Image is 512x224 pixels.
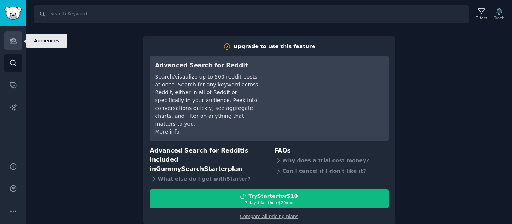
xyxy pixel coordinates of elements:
[150,189,389,208] button: TryStarterfor$107 daystrial, then $29/mo
[248,192,298,200] div: Try Starter for $10
[150,174,264,184] div: What else do I get with Starter ?
[150,200,388,205] div: 7 days trial, then $ 29 /mo
[4,7,22,20] img: GummySearch logo
[34,5,469,23] input: Search Keyword
[271,61,383,117] iframe: YouTube video player
[274,166,389,176] div: Can I cancel if I don't like it?
[155,61,260,70] h3: Advanced Search for Reddit
[155,73,260,128] div: Search/visualize up to 500 reddit posts at once. Search for any keyword across Reddit, either in ...
[234,43,316,50] div: Upgrade to use this feature
[476,15,487,21] div: Filters
[156,165,228,172] span: GummySearch Starter
[150,146,264,174] h3: Advanced Search for Reddit is included in plan
[274,146,389,156] h3: FAQs
[155,129,180,135] a: More info
[274,155,389,166] div: Why does a trial cost money?
[240,214,298,219] a: Compare all pricing plans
